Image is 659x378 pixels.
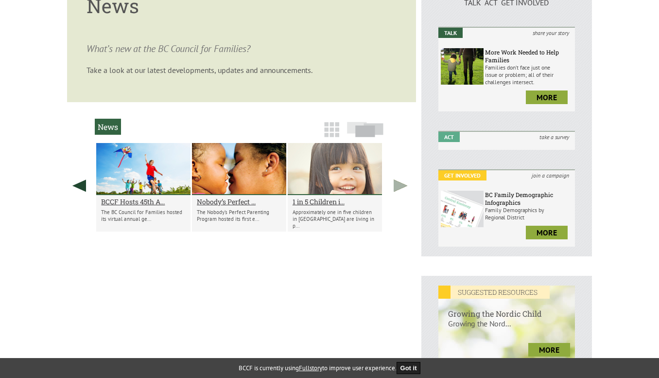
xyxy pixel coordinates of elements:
em: Talk [438,28,463,38]
li: BCCF Hosts 45th AGM [96,143,191,232]
p: Approximately one in five children in [GEOGRAPHIC_DATA] are living in p... [293,209,377,229]
i: take a survey [534,132,575,142]
li: 1 in 5 Children in BC Poor [288,143,382,232]
em: Act [438,132,460,142]
i: share your story [527,28,575,38]
p: Growing the Nord... [438,319,575,338]
a: more [526,226,568,239]
em: Get Involved [438,170,486,180]
li: Nobody’s Perfect Parenting Program Hosts First National Conference [192,143,286,232]
h6: BC Family Demographic Infographics [485,191,572,206]
img: grid-icon.png [324,122,339,137]
a: more [528,343,570,357]
p: Families don’t face just one issue or problem; all of their challenges intersect. [485,64,572,86]
a: more [526,90,568,104]
a: 1 in 5 Children i... [293,197,377,206]
p: Take a look at our latest developments, updates and announcements. [87,65,397,75]
h2: News [95,119,121,135]
a: Slide View [344,126,386,142]
h6: More Work Needed to Help Families [485,48,572,64]
em: SUGGESTED RESOURCES [438,286,550,299]
button: Got it [397,362,421,374]
a: BCCF Hosts 45th A... [101,197,186,206]
p: The Nobody’s Perfect Parenting Program hosted its first e... [197,209,281,222]
a: Fullstory [299,364,322,372]
i: join a campaign [526,170,575,180]
p: The BC Council for Families hosted its virtual annual ge... [101,209,186,222]
a: Grid View [321,126,342,142]
p: What’s new at the BC Council for Families? [87,28,397,55]
img: slide-icon.png [347,122,383,137]
p: Family Demographics by Regional District [485,206,572,221]
a: Nobody’s Perfect ... [197,197,281,206]
h6: Growing the Nordic Child [438,299,575,319]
